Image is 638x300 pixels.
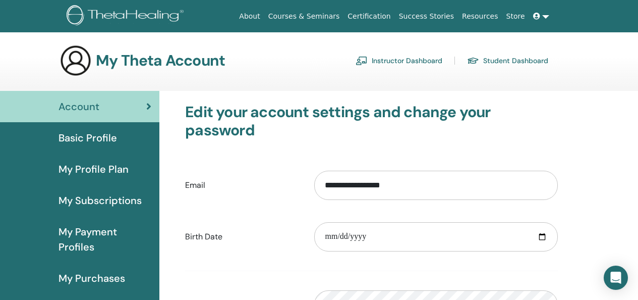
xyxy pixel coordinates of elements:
a: Certification [343,7,394,26]
label: Email [178,176,307,195]
img: logo.png [67,5,187,28]
span: My Purchases [59,271,125,286]
span: My Subscriptions [59,193,142,208]
label: Birth Date [178,227,307,246]
a: Resources [458,7,502,26]
h3: Edit your account settings and change your password [185,103,558,139]
span: My Profile Plan [59,162,129,177]
span: My Payment Profiles [59,224,151,255]
img: generic-user-icon.jpg [60,44,92,77]
a: Instructor Dashboard [356,53,442,69]
a: Courses & Seminars [264,7,344,26]
h3: My Theta Account [96,52,225,70]
a: About [235,7,264,26]
img: chalkboard-teacher.svg [356,56,368,65]
span: Basic Profile [59,130,117,145]
a: Student Dashboard [467,53,548,69]
span: Account [59,99,99,114]
a: Store [502,7,529,26]
a: Success Stories [395,7,458,26]
div: Open Intercom Messenger [604,266,628,290]
img: graduation-cap.svg [467,57,479,65]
